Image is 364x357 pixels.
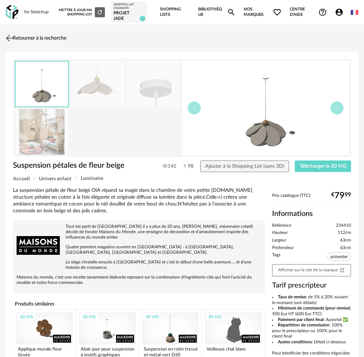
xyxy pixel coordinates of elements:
[114,10,145,22] div: Projet Jade
[182,163,188,170] span: 98
[13,176,30,181] span: Accueil
[126,61,180,107] img: suspension-petales-de-fleur-beige-1000-14-13-234410_4.jpg
[272,193,351,205] div: Prix catalogue (TTC):
[331,193,351,198] div: € 99
[17,259,261,270] p: Le siège s'installe ensuite à [GEOGRAPHIC_DATA] et c'est le début d'une belle aventure.... et d'u...
[272,230,288,236] span: Hauteur
[272,317,351,323] li: : Autorisé ✅
[71,61,124,107] img: suspension-petales-de-fleur-beige-1000-14-13-234410_1.jpg
[4,33,15,44] img: svg+xml;base64,PHN2ZyB3aWR0aD0iMjQiIGhlaWdodD0iMjQiIHZpZXdCb3g9IjAgMCAyNCAyNCIgZmlsbD0ibm9uZSIgeG...
[17,244,261,255] p: Quatre premiers magasins ouvrent en [GEOGRAPHIC_DATA] - à [GEOGRAPHIC_DATA], [GEOGRAPHIC_DATA], [...
[272,264,351,276] a: Afficher sur le site de la marqueOpen In New icon
[6,5,18,20] img: OXP
[335,8,347,17] span: Account Circle icon
[278,306,350,310] b: Minimum de commande (pour remise)
[272,245,294,251] span: Profondeur
[13,161,150,170] h1: Suspension pétales de fleur beige
[272,209,351,218] h2: Informations
[295,161,351,172] button: Télécharger la 3D HQ
[13,176,351,181] div: Breadcrumb
[81,176,103,181] span: Luminaire
[272,322,351,339] li: : 100% pour le prescripteur ou 100% pour le client final
[272,294,351,306] li: : de 5% à 20% suivant le montant (voir détails)
[205,164,284,169] span: Ajouter à la Shopping List (sans 3D)
[278,340,312,344] b: Autres conditions
[200,161,289,172] button: Ajouter à la Shopping List (sans 3D)
[272,223,291,229] span: Référence
[182,163,188,169] img: Téléchargements
[336,223,351,229] span: 234410
[278,323,329,327] b: Répartition de commission
[15,109,68,155] img: suspension-petales-de-fleur-beige-1000-14-13-234410_5.jpg
[318,8,327,17] span: Help Circle Outline icon
[273,8,281,17] span: Heart Outline icon
[17,313,36,322] div: 3D HQ
[272,306,351,317] li: : 500 Eur HT (600 Eur TTC)
[15,62,68,107] img: thumbnail.png
[335,8,343,17] span: Account Circle icon
[182,61,349,155] img: thumbnail.png
[278,317,324,322] b: Paiement par client final
[272,238,286,243] span: Largeur
[340,245,351,251] span: 63cm
[114,3,145,10] div: Shopping List courante
[278,295,306,299] b: Taux de remise
[205,313,225,322] div: 3D HQ
[290,7,327,17] span: Centre d'aideHelp Circle Outline icon
[340,238,351,243] span: 63cm
[79,313,99,322] div: 3D HQ
[351,9,358,16] img: fr
[4,30,66,46] a: Retourner à la recherche
[24,9,49,15] div: for Sketchup
[339,267,345,272] span: Open In New icon
[272,252,280,262] span: Tags
[17,224,261,240] p: Tout est parti de [GEOGRAPHIC_DATA] il y a plus de 20 ans. [PERSON_NAME], visionnaire créatif, dé...
[114,3,145,22] a: Shopping List courante Projet Jade 7
[272,339,351,345] li: : Détail ci-dessous
[17,224,60,267] img: brand logo
[338,230,351,236] span: 112cm
[227,8,236,17] span: Magnify icon
[334,193,345,198] span: 79
[13,299,265,309] h4: Produits similaires
[327,252,351,261] span: polyester
[17,275,261,285] p: Maisons du monde, c'est une recette savamment élaborée reposant sur la combinaison d'ingrédients ...
[142,313,162,322] div: 3D HQ
[140,16,145,21] span: 7
[272,281,351,290] h3: Tarif prescripteur
[59,7,105,17] div: Mettre à jour ma Shopping List
[97,10,103,14] span: Refresh icon
[39,176,71,181] span: Univers enfant
[163,163,176,170] span: 145
[13,187,265,214] div: La suspension pétale de fleur beige OIA répand sa magie dans la chambre de votre petite [DOMAIN_N...
[300,164,346,169] span: Télécharger la 3D HQ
